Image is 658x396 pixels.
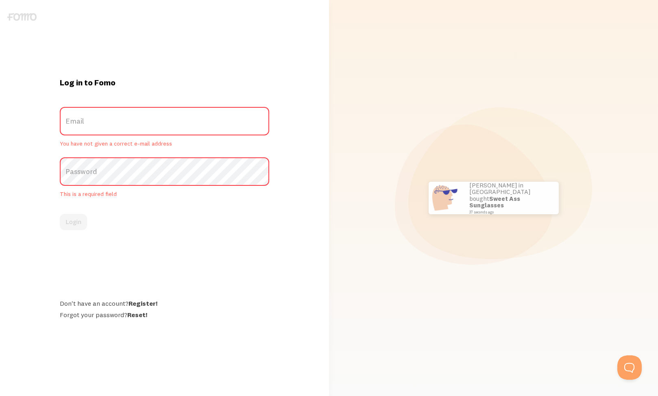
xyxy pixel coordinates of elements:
label: Email [60,107,269,135]
a: Register! [129,299,157,307]
img: fomo-logo-gray-b99e0e8ada9f9040e2984d0d95b3b12da0074ffd48d1e5cb62ac37fc77b0b268.svg [7,13,37,21]
a: Reset! [127,311,147,319]
h1: Log in to Fomo [60,77,269,88]
div: Forgot your password? [60,311,269,319]
span: This is a required field [60,191,269,198]
span: You have not given a correct e-mail address [60,140,269,148]
div: Don't have an account? [60,299,269,307]
label: Password [60,157,269,186]
iframe: Help Scout Beacon - Open [617,355,642,380]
